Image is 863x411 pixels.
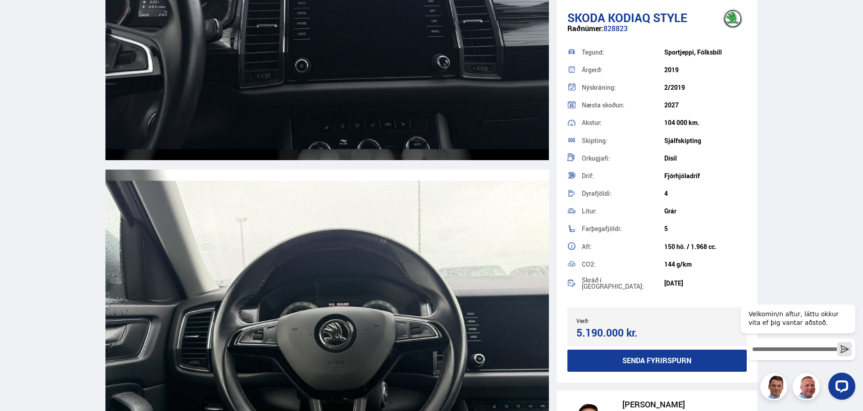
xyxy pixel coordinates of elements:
div: 150 hö. / 1.968 cc. [664,243,747,250]
div: 2019 [664,66,747,74]
div: [DATE] [664,280,747,287]
div: Litur: [582,208,664,214]
div: Sjálfskipting [664,137,747,144]
span: Kodiaq STYLE [608,9,687,26]
iframe: LiveChat chat widget [733,288,859,407]
img: brand logo [715,5,751,32]
div: [PERSON_NAME] [622,400,736,409]
div: Afl: [582,244,664,250]
div: Sportjeppi, Fólksbíll [664,49,747,56]
div: Farþegafjöldi: [582,226,664,232]
div: Tegund: [582,49,664,55]
span: Skoda [567,9,605,26]
div: 4 [664,190,747,197]
div: CO2: [582,261,664,268]
button: Senda fyrirspurn [567,350,747,372]
div: 2/2019 [664,84,747,91]
span: Raðnúmer: [567,23,603,33]
div: Orkugjafi: [582,155,664,162]
div: Skipting: [582,138,664,144]
div: Fjórhjóladrif [664,172,747,180]
div: Verð: [576,318,657,324]
div: Drif: [582,173,664,179]
div: Árgerð: [582,67,664,73]
div: Nýskráning: [582,84,664,91]
div: 5 [664,225,747,232]
div: 104 000 km. [664,119,747,126]
div: Dísil [664,155,747,162]
div: 2027 [664,102,747,109]
div: Næsta skoðun: [582,102,664,108]
div: Dyrafjöldi: [582,190,664,197]
div: Akstur: [582,120,664,126]
div: 144 g/km [664,261,747,268]
div: 5.190.000 kr. [576,327,654,339]
div: Grár [664,208,747,215]
div: Skráð í [GEOGRAPHIC_DATA]: [582,277,664,290]
div: 828823 [567,24,747,42]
